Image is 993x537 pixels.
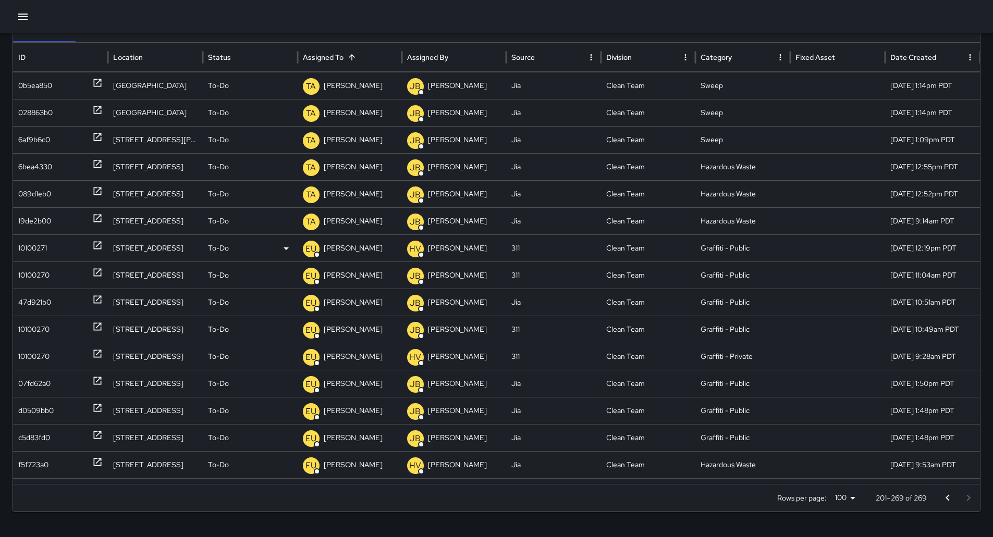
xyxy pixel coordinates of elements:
[506,343,601,370] div: 311
[506,180,601,207] div: Jia
[885,207,980,234] div: 9/27/2025, 9:14am PDT
[795,53,835,62] div: Fixed Asset
[701,53,732,62] div: Category
[108,234,203,261] div: 1003 Market Street
[18,181,51,207] div: 089d1eb0
[208,72,229,99] p: To-Do
[324,343,383,370] p: [PERSON_NAME]
[18,53,26,62] div: ID
[409,243,421,255] p: HV
[18,72,52,99] div: 0b5ea850
[18,397,54,424] div: d0509bb0
[695,451,790,478] div: Hazardous Waste
[208,127,229,153] p: To-Do
[777,493,827,503] p: Rows per page:
[410,324,421,336] p: JB
[831,490,859,505] div: 100
[208,424,229,451] p: To-Do
[584,50,598,65] button: Source column menu
[208,370,229,397] p: To-Do
[695,370,790,397] div: Graffiti - Public
[428,208,487,234] p: [PERSON_NAME]
[108,72,203,99] div: 8 Mint Plaza
[601,397,696,424] div: Clean Team
[303,53,344,62] div: Assigned To
[305,405,316,418] p: EU
[305,351,316,364] p: EU
[306,216,316,228] p: TA
[428,262,487,289] p: [PERSON_NAME]
[506,99,601,126] div: Jia
[113,53,143,62] div: Location
[410,189,421,201] p: JB
[208,343,229,370] p: To-Do
[208,289,229,316] p: To-Do
[18,479,52,505] div: 26ce3840
[428,316,487,343] p: [PERSON_NAME]
[208,208,229,234] p: To-Do
[305,297,316,309] p: EU
[324,452,383,478] p: [PERSON_NAME]
[601,424,696,451] div: Clean Team
[108,478,203,505] div: 898 Mission Street
[324,72,383,99] p: [PERSON_NAME]
[108,153,203,180] div: 984 Market Street
[108,316,203,343] div: 184 6th Street
[410,432,421,445] p: JB
[601,99,696,126] div: Clean Team
[18,154,52,180] div: 6bea4330
[428,289,487,316] p: [PERSON_NAME]
[428,343,487,370] p: [PERSON_NAME]
[18,452,48,478] div: f5f723a0
[208,479,229,505] p: To-Do
[410,216,421,228] p: JB
[506,289,601,316] div: Jia
[108,99,203,126] div: 8 Mint Plaza
[108,397,203,424] div: 184 6th Street
[306,134,316,147] p: TA
[305,270,316,282] p: EU
[305,243,316,255] p: EU
[885,478,980,505] div: 9/30/2025, 9:33am PDT
[601,289,696,316] div: Clean Team
[695,153,790,180] div: Hazardous Waste
[695,289,790,316] div: Graffiti - Public
[108,289,203,316] div: 1003 Market Street
[773,50,788,65] button: Category column menu
[428,452,487,478] p: [PERSON_NAME]
[410,405,421,418] p: JB
[428,235,487,261] p: [PERSON_NAME]
[208,397,229,424] p: To-Do
[208,452,229,478] p: To-Do
[18,289,51,316] div: 47d921b0
[506,234,601,261] div: 311
[601,180,696,207] div: Clean Team
[208,181,229,207] p: To-Do
[324,397,383,424] p: [PERSON_NAME]
[208,99,229,126] p: To-Do
[885,99,980,126] div: 9/30/2025, 1:14pm PDT
[410,161,421,174] p: JB
[601,126,696,153] div: Clean Team
[601,370,696,397] div: Clean Team
[601,316,696,343] div: Clean Team
[108,126,203,153] div: 10 Mason Street
[885,72,980,99] div: 9/30/2025, 1:14pm PDT
[890,53,936,62] div: Date Created
[506,451,601,478] div: Jia
[695,207,790,234] div: Hazardous Waste
[428,154,487,180] p: [PERSON_NAME]
[885,316,980,343] div: 10/1/2025, 10:49am PDT
[324,424,383,451] p: [PERSON_NAME]
[324,154,383,180] p: [PERSON_NAME]
[108,424,203,451] div: 184 6th Street
[18,235,47,261] div: 10100271
[324,289,383,316] p: [PERSON_NAME]
[937,488,958,508] button: Go to previous page
[208,235,229,261] p: To-Do
[345,50,359,65] button: Sort
[885,451,980,478] div: 9/30/2025, 9:53am PDT
[108,451,203,478] div: 36 5th Street
[428,181,487,207] p: [PERSON_NAME]
[410,80,421,93] p: JB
